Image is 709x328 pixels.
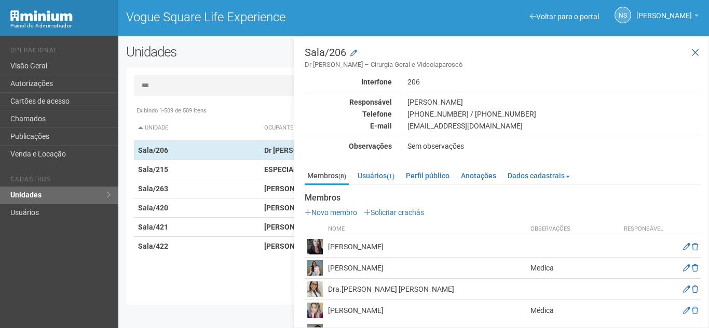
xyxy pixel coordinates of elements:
img: user.png [307,303,323,318]
strong: Sala/263 [138,184,168,193]
div: [EMAIL_ADDRESS][DOMAIN_NAME] [400,121,708,131]
a: Membros(8) [305,168,349,185]
th: Ocupante: activate to sort column ascending [260,116,492,141]
img: user.png [307,281,323,297]
strong: Sala/215 [138,165,168,174]
div: Painel do Administrador [10,21,111,31]
a: Voltar para o portal [530,12,599,21]
div: Interfone [297,77,400,87]
th: Unidade: activate to sort column descending [134,116,261,141]
a: Novo membro [305,208,357,217]
li: Operacional [10,47,111,58]
small: Dr [PERSON_NAME] – Cirurgia Geral e Videolaparoscó [305,60,701,69]
h3: Sala/206 [305,47,701,69]
strong: ESPECIALIDADES CLÍNICAS E CIRÚRGICAS [264,165,405,174]
a: Excluir membro [692,243,698,251]
img: Minium [10,10,73,21]
strong: Sala/206 [138,146,168,154]
div: Sem observações [400,141,708,151]
a: Excluir membro [692,264,698,272]
td: [PERSON_NAME] [325,258,528,279]
a: Solicitar crachás [364,208,424,217]
a: Editar membro [683,306,690,315]
strong: Sala/420 [138,204,168,212]
strong: Sala/421 [138,223,168,231]
a: Modificar a unidade [350,48,357,59]
a: Excluir membro [692,306,698,315]
div: E-mail [297,121,400,131]
h1: Vogue Square Life Experience [126,10,406,24]
div: Exibindo 1-509 de 509 itens [134,106,693,116]
img: user.png [307,239,323,254]
td: Dra.[PERSON_NAME] [PERSON_NAME] [325,279,528,300]
a: Dados cadastrais [505,168,572,183]
a: NS [615,7,631,23]
h2: Unidades [126,44,357,60]
strong: Membros [305,193,701,203]
strong: [PERSON_NAME] [264,242,320,250]
a: [PERSON_NAME] [636,13,699,21]
div: Observações [297,141,400,151]
strong: [PERSON_NAME] [264,184,320,193]
div: [PERSON_NAME] [400,97,708,107]
div: Responsável [297,97,400,107]
td: [PERSON_NAME] [325,300,528,321]
td: [PERSON_NAME] [325,236,528,258]
img: user.png [307,260,323,276]
span: Nicolle Silva [636,2,692,20]
small: (1) [387,173,394,180]
div: Telefone [297,109,400,119]
td: Medica [528,258,618,279]
li: Cadastros [10,176,111,187]
a: Editar membro [683,285,690,293]
small: (8) [338,173,346,180]
th: Responsável [618,222,670,236]
td: Médica [528,300,618,321]
div: [PHONE_NUMBER] / [PHONE_NUMBER] [400,109,708,119]
a: Anotações [458,168,499,183]
strong: [PERSON_NAME] [264,223,320,231]
strong: [PERSON_NAME] [264,204,320,212]
strong: Dr [PERSON_NAME] – Cirurgia Geral e Videolaparoscó [264,146,442,154]
a: Excluir membro [692,285,698,293]
strong: Sala/422 [138,242,168,250]
th: Observações [528,222,618,236]
a: Editar membro [683,243,690,251]
th: Nome [325,222,528,236]
a: Editar membro [683,264,690,272]
a: Usuários(1) [355,168,397,183]
div: 206 [400,77,708,87]
a: Perfil público [403,168,452,183]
